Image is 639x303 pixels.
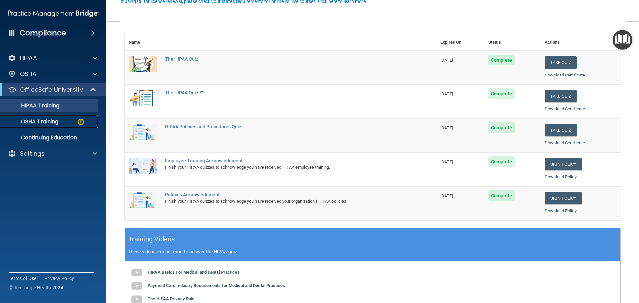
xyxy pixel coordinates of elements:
[4,102,59,109] p: HIPAA Training
[128,233,175,245] h5: Training Videos
[165,56,403,62] div: The HIPAA Quiz
[8,150,97,158] a: Settings
[20,28,66,38] h4: Compliance
[8,54,97,62] a: HIPAA
[44,275,74,282] a: Privacy Policy
[9,284,63,291] span: Ⓒ Rectangle Health 2024
[165,163,403,171] div: Finish your HIPAA quizzes to acknowledge you have received HIPAA employee training.
[77,118,85,126] img: warning-circle.0cc9ac19.png
[545,56,577,69] button: Take Quiz
[545,192,582,204] a: Sign Policy
[545,90,577,102] button: Take Quiz
[20,70,37,78] p: OSHA
[541,34,621,51] th: Actions
[545,124,577,136] button: Take Quiz
[130,279,143,293] img: gray_youtube_icon.38fcd6cc.png
[488,156,515,167] span: Complete
[488,88,515,99] span: Complete
[165,90,403,95] div: The HIPAA Quiz #2
[128,249,617,254] p: These videos can help you to answer the HIPAA quiz
[148,283,285,288] b: Payment Card Industry Requirements for Medical and Dental Practices
[613,30,632,50] button: Open Resource Center
[488,190,515,201] span: Complete
[436,34,484,51] th: Expires On
[20,54,37,62] p: HIPAA
[8,7,99,20] img: PMB logo
[148,296,194,301] b: The HIPAA Privacy Rule
[165,158,403,163] div: Employee Training Acknowledgment
[440,193,453,198] span: [DATE]
[440,159,453,164] span: [DATE]
[9,275,36,282] a: Terms of Use
[8,86,97,94] a: OfficeSafe University
[488,122,515,133] span: Complete
[130,266,143,279] img: gray_youtube_icon.38fcd6cc.png
[148,270,240,275] b: HIPAA Basics For Medical and Dental Practices
[8,70,97,78] a: OSHA
[545,174,577,179] a: Download Policy
[20,150,45,158] p: Settings
[20,86,83,94] p: OfficeSafe University
[165,197,403,205] div: Finish your HIPAA quizzes to acknowledge you have received your organization’s HIPAA policies.
[545,208,577,213] a: Download Policy
[545,106,585,111] a: Download Certificate
[440,91,453,96] span: [DATE]
[440,58,453,63] span: [DATE]
[440,125,453,130] span: [DATE]
[545,158,582,170] a: Sign Policy
[4,118,58,125] p: OSHA Training
[165,124,403,129] div: HIPAA Policies and Procedures Quiz
[488,55,515,65] span: Complete
[165,192,403,197] div: Policies Acknowledgment
[545,73,585,77] a: Download Certificate
[4,134,95,141] p: Continuing Education
[125,34,161,51] th: Name
[545,140,585,145] a: Download Certificate
[484,34,541,51] th: Status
